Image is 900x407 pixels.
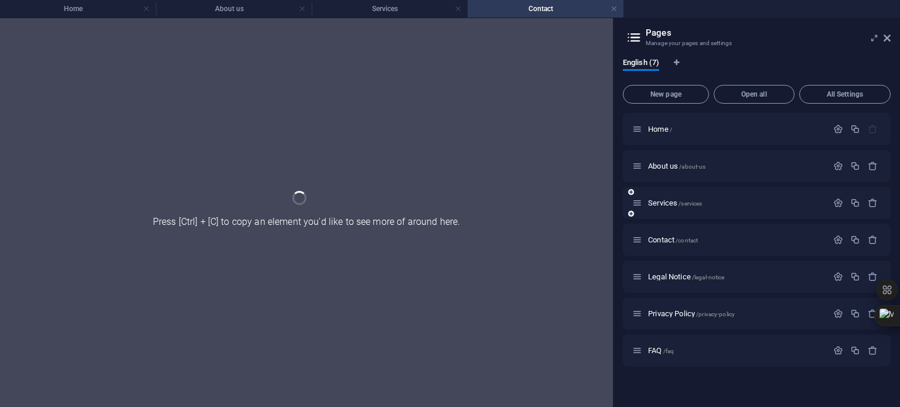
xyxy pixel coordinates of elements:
[663,348,674,354] span: /faq
[623,85,709,104] button: New page
[646,38,867,49] h3: Manage your pages and settings
[868,124,878,134] div: The startpage cannot be deleted
[714,85,795,104] button: Open all
[156,2,312,15] h4: About us
[719,91,789,98] span: Open all
[833,161,843,171] div: Settings
[868,235,878,245] div: Remove
[648,309,735,318] span: Click to open page
[850,272,860,282] div: Duplicate
[804,91,885,98] span: All Settings
[692,274,725,281] span: /legal-notice
[468,2,623,15] h4: Contact
[648,199,702,207] span: Click to open page
[850,235,860,245] div: Duplicate
[833,235,843,245] div: Settings
[679,163,705,170] span: /about-us
[850,346,860,355] div: Duplicate
[646,28,891,38] h2: Pages
[868,346,878,355] div: Remove
[676,237,698,244] span: /contact
[850,309,860,319] div: Duplicate
[833,198,843,208] div: Settings
[868,272,878,282] div: Remove
[868,161,878,171] div: Remove
[648,235,698,244] span: Click to open page
[645,162,827,170] div: About us/about-us
[628,91,704,98] span: New page
[833,272,843,282] div: Settings
[648,272,724,281] span: Click to open page
[645,273,827,281] div: Legal Notice/legal-notice
[623,58,891,80] div: Language Tabs
[312,2,468,15] h4: Services
[648,162,705,170] span: Click to open page
[850,161,860,171] div: Duplicate
[645,236,827,244] div: Contact/contact
[833,309,843,319] div: Settings
[645,125,827,133] div: Home/
[645,199,827,207] div: Services/services
[648,346,674,355] span: Click to open page
[799,85,891,104] button: All Settings
[868,198,878,208] div: Remove
[833,124,843,134] div: Settings
[696,311,735,317] span: /privacy-policy
[868,309,878,319] div: Remove
[850,198,860,208] div: Duplicate
[645,347,827,354] div: FAQ/faq
[679,200,702,207] span: /services
[648,125,672,134] span: Click to open page
[670,126,672,133] span: /
[850,124,860,134] div: Duplicate
[833,346,843,355] div: Settings
[645,310,827,317] div: Privacy Policy/privacy-policy
[623,56,659,72] span: English (7)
